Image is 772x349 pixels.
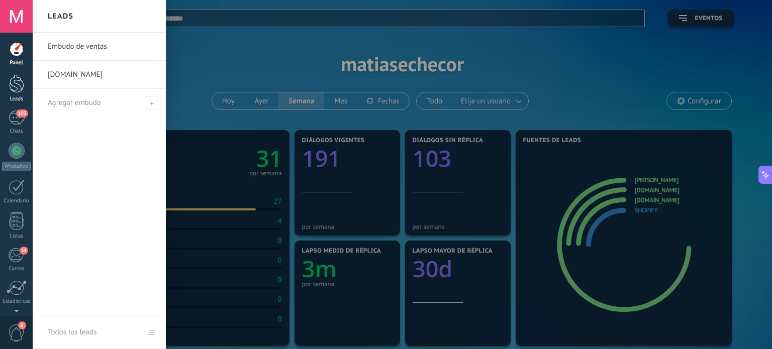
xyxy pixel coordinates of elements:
div: Panel [2,60,31,66]
div: Chats [2,128,31,135]
h2: Leads [48,1,73,32]
span: 6 [18,321,26,329]
div: Calendario [2,198,31,204]
span: Agregar embudo [145,96,158,110]
div: Correo [2,266,31,272]
span: Agregar embudo [48,98,101,107]
div: WhatsApp [2,162,31,171]
div: Todos los leads [48,318,96,346]
a: Todos los leads [33,316,166,349]
a: [DOMAIN_NAME] [48,61,156,89]
span: 31 [20,247,28,255]
div: Estadísticas [2,298,31,305]
div: Listas [2,233,31,240]
span: 103 [16,109,28,118]
div: Leads [2,96,31,102]
a: Embudo de ventas [48,33,156,61]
